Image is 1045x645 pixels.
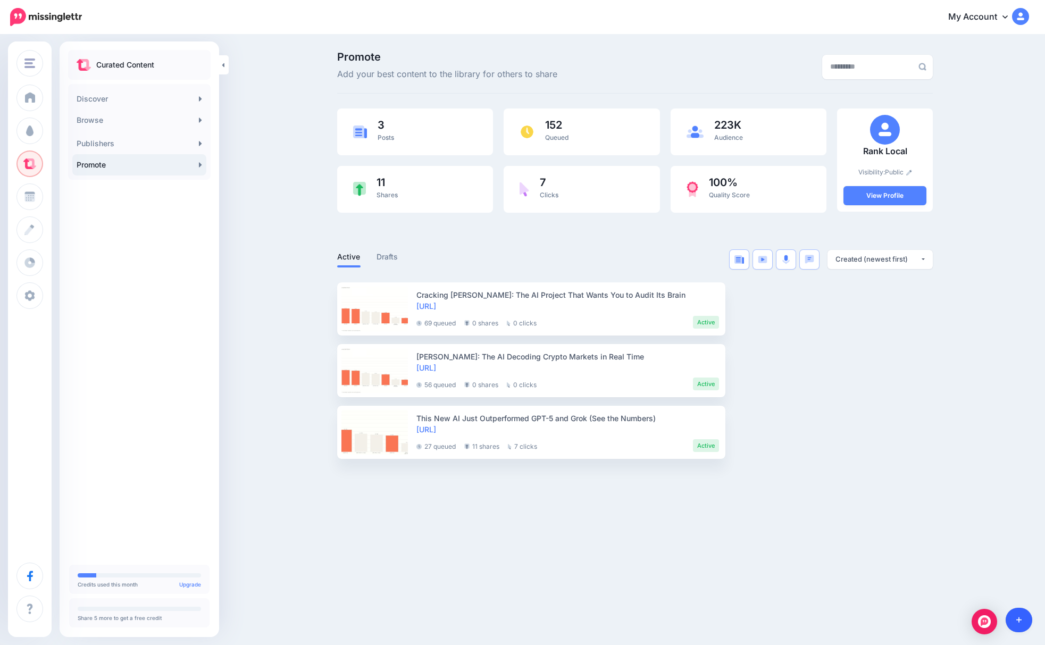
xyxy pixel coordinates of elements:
li: 27 queued [416,439,456,452]
li: Active [693,439,719,452]
a: Publishers [72,133,206,154]
li: 69 queued [416,316,456,329]
img: pointer-grey.png [507,321,511,326]
span: 11 [377,177,398,188]
img: pointer-grey.png [508,444,512,449]
a: Drafts [377,250,398,263]
img: pointer-purple.png [520,182,529,197]
li: 0 clicks [507,378,537,390]
img: clock-grey-darker.png [416,321,422,326]
span: Shares [377,191,398,199]
a: Promote [72,154,206,175]
li: Active [693,316,719,329]
div: This New AI Just Outperformed GPT-5 and Grok (See the Numbers) [416,413,719,424]
img: pointer-grey.png [507,382,511,388]
li: 7 clicks [508,439,537,452]
a: [URL] [416,425,436,434]
img: users-blue.png [687,125,704,138]
img: clock-grey-darker.png [416,444,422,449]
a: Browse [72,110,206,131]
a: Discover [72,88,206,110]
img: user_default_image.png [870,115,900,145]
button: Created (newest first) [827,250,933,269]
div: Open Intercom Messenger [972,609,997,634]
a: View Profile [843,186,926,205]
img: search-grey-6.png [918,63,926,71]
img: article-blue.png [734,255,744,264]
span: Add your best content to the library for others to share [337,68,557,81]
img: article-blue.png [353,125,367,138]
img: share-green.png [353,182,366,196]
li: 0 shares [464,378,498,390]
img: prize-red.png [687,181,698,197]
div: Created (newest first) [835,254,920,264]
div: [PERSON_NAME]: The AI Decoding Crypto Markets in Real Time [416,351,719,362]
li: 0 clicks [507,316,537,329]
p: Rank Local [843,145,926,158]
span: Clicks [540,191,558,199]
span: 152 [545,120,569,130]
img: share-grey.png [464,320,470,326]
span: Posts [378,133,394,141]
a: My Account [938,4,1029,30]
span: Queued [545,133,569,141]
a: [URL] [416,363,436,372]
span: Audience [714,133,743,141]
img: Missinglettr [10,8,82,26]
img: share-grey.png [464,382,470,388]
img: clock.png [520,124,534,139]
span: 223K [714,120,743,130]
img: clock-grey-darker.png [416,382,422,388]
p: Curated Content [96,58,154,71]
img: share-grey.png [464,443,470,449]
li: Active [693,378,719,390]
li: 56 queued [416,378,456,390]
li: 0 shares [464,316,498,329]
img: menu.png [24,58,35,68]
img: video-blue.png [758,256,767,263]
span: 3 [378,120,394,130]
div: Cracking [PERSON_NAME]: The AI Project That Wants You to Audit Its Brain [416,289,719,300]
p: Visibility: [843,167,926,178]
span: 100% [709,177,750,188]
span: 7 [540,177,558,188]
img: pencil.png [906,170,912,175]
img: curate.png [77,59,91,71]
span: Promote [337,52,557,62]
img: microphone.png [782,255,790,264]
a: Public [885,168,912,176]
li: 11 shares [464,439,499,452]
span: Quality Score [709,191,750,199]
img: chat-square-blue.png [805,255,814,264]
a: [URL] [416,301,436,311]
a: Active [337,250,361,263]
